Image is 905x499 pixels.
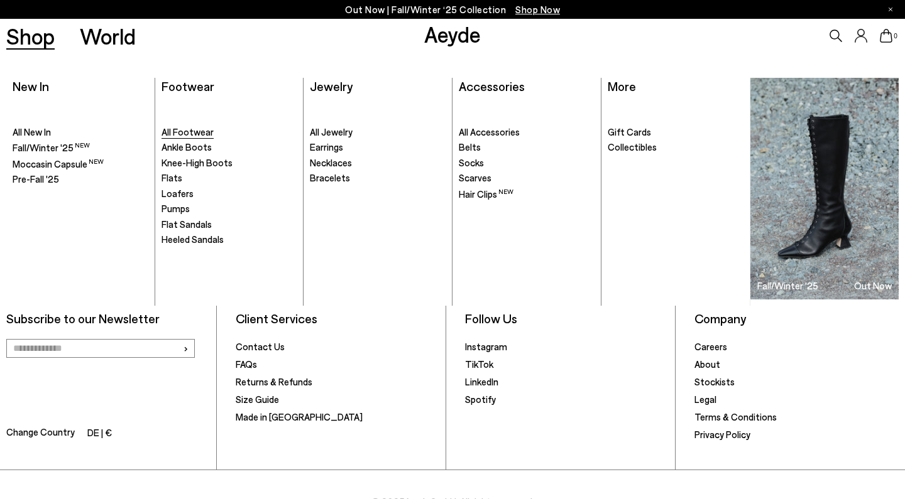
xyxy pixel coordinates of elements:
a: Pumps [162,203,297,215]
li: DE | € [87,425,112,443]
a: Privacy Policy [694,429,750,440]
span: Pumps [162,203,190,214]
span: Heeled Sandals [162,233,224,245]
span: All Accessories [459,126,520,137]
span: 0 [892,33,899,40]
li: Client Services [236,311,439,326]
span: Belts [459,141,481,153]
a: FAQs [236,358,257,370]
a: Hair Clips [459,188,595,201]
a: Instagram [465,341,507,352]
span: Change Country [6,424,75,443]
span: Ankle Boots [162,141,212,153]
a: Stockists [694,376,735,387]
a: Socks [459,157,595,169]
a: All Footwear [162,126,297,139]
a: TikTok [465,358,493,370]
a: About [694,358,720,370]
a: Shop [6,25,55,47]
a: Footwear [162,78,214,94]
a: Bracelets [310,172,446,185]
a: All New In [13,126,148,139]
a: Returns & Refunds [236,376,312,387]
a: Made in [GEOGRAPHIC_DATA] [236,411,363,422]
a: Moccasin Capsule [13,158,148,171]
p: Out Now | Fall/Winter ‘25 Collection [345,2,560,18]
span: Collectibles [608,141,657,153]
span: › [183,339,189,357]
a: All Accessories [459,126,595,139]
span: All New In [13,126,51,137]
span: All Jewelry [310,126,353,137]
a: Pre-Fall '25 [13,173,148,186]
a: Necklaces [310,157,446,169]
h3: Out Now [854,281,892,291]
img: Group_1295_900x.jpg [750,78,899,299]
a: Legal [694,394,716,405]
a: New In [13,78,49,94]
a: Loafers [162,188,297,200]
li: Follow Us [465,311,669,326]
a: Terms & Conditions [694,411,777,422]
a: Aeyde [424,21,481,47]
span: Pre-Fall '25 [13,173,59,185]
a: All Jewelry [310,126,446,139]
a: LinkedIn [465,376,498,387]
a: Heeled Sandals [162,233,297,246]
a: Collectibles [608,141,744,154]
h3: Fall/Winter '25 [757,281,818,291]
a: World [80,25,136,47]
span: Bracelets [310,172,350,183]
span: Gift Cards [608,126,651,137]
a: Earrings [310,141,446,154]
a: Size Guide [236,394,279,405]
a: More [608,78,636,94]
a: Knee-High Boots [162,157,297,169]
span: Flats [162,172,182,183]
a: Belts [459,141,595,154]
a: Fall/Winter '25 Out Now [750,78,899,299]
span: Earrings [310,141,343,153]
span: Flat Sandals [162,218,212,230]
span: Socks [459,157,484,168]
a: Contact Us [236,341,285,352]
span: Necklaces [310,157,352,168]
span: Scarves [459,172,491,183]
a: Ankle Boots [162,141,297,154]
a: Fall/Winter '25 [13,141,148,154]
a: Scarves [459,172,595,185]
span: Knee-High Boots [162,157,233,168]
a: Careers [694,341,727,352]
span: Hair Clips [459,188,513,200]
a: Flat Sandals [162,218,297,231]
a: Accessories [459,78,525,94]
p: Subscribe to our Newsletter [6,311,210,326]
span: Fall/Winter '25 [13,142,90,153]
a: Spotify [465,394,496,405]
span: Navigate to /collections/new-in [515,4,560,15]
a: 0 [880,29,892,43]
a: Gift Cards [608,126,744,139]
a: Flats [162,172,297,185]
span: Loafers [162,188,194,199]
span: All Footwear [162,126,214,137]
a: Jewelry [310,78,353,94]
span: Moccasin Capsule [13,158,104,169]
li: Company [694,311,899,326]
